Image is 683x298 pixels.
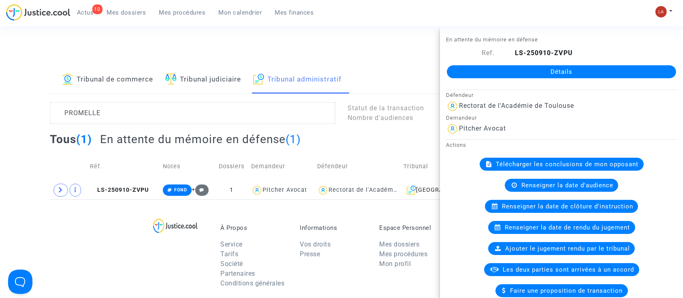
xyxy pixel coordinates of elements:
span: Télécharger les conclusions de mon opposant [496,161,639,168]
a: Mon profil [379,260,411,268]
span: Mes finances [275,9,314,16]
span: + [192,186,209,193]
iframe: Help Scout Beacon - Open [8,270,32,294]
span: FOND [174,187,187,193]
a: Tribunal administratif [253,66,341,94]
div: Rectorat de l'Académie de Toulouse [329,187,438,193]
span: Mon calendrier [219,9,262,16]
span: (1) [76,133,92,146]
a: Mes dossiers [100,6,153,19]
img: icon-archive.svg [407,185,416,195]
span: Mes procédures [159,9,206,16]
a: Mon calendrier [212,6,269,19]
a: Mes finances [269,6,320,19]
span: Statut de la transaction [348,104,424,112]
p: Espace Personnel [379,224,446,232]
div: Rectorat de l'Académie de Toulouse [459,102,574,109]
a: Tribunal de commerce [62,66,153,94]
span: LS-250910-ZVPU [90,187,149,193]
a: Tribunal judiciaire [165,66,241,94]
td: Demandeur [248,152,314,181]
small: En attente du mémoire en défense [446,36,538,43]
p: Informations [300,224,367,232]
img: logo-lg.svg [153,219,198,233]
p: À Propos [220,224,288,232]
a: Mes dossiers [379,240,419,248]
img: icon-user.svg [446,100,459,113]
h2: Tous [50,132,92,146]
td: Défendeur [314,152,401,181]
div: Ref. [440,48,501,58]
a: Presse [300,250,320,258]
small: Demandeur [446,115,477,121]
a: Vos droits [300,240,331,248]
small: Défendeur [446,92,474,98]
span: Nombre d'audiences [348,114,413,122]
span: Ajouter le jugement rendu par le tribunal [505,245,630,252]
a: Conditions générales [220,279,284,287]
div: 10 [92,4,102,14]
a: Société [220,260,243,268]
td: Tribunal [401,152,487,181]
a: Détails [447,65,676,78]
a: Tarifs [220,250,238,258]
td: Réf. [87,152,160,181]
a: Mes procédures [153,6,212,19]
a: Partenaires [220,270,255,277]
a: 10Actus [70,6,100,19]
b: LS-250910-ZVPU [515,49,573,57]
small: Actions [446,142,466,148]
img: icon-banque.svg [62,73,73,85]
a: Service [220,240,243,248]
td: 1 [215,181,248,199]
td: Notes [160,152,215,181]
img: icon-faciliter-sm.svg [165,73,177,85]
span: Les deux parties sont arrivées à un accord [503,266,634,273]
img: jc-logo.svg [6,4,70,21]
td: Dossiers [215,152,248,181]
img: icon-user.svg [446,122,459,135]
img: icon-user.svg [251,184,263,196]
div: Pitcher Avocat [263,187,307,193]
h2: En attente du mémoire en défense [100,132,301,146]
img: icon-user.svg [317,184,329,196]
span: Renseigner la date de clôture d'instruction [502,203,633,210]
img: 3f9b7d9779f7b0ffc2b90d026f0682a9 [655,6,667,17]
span: Renseigner la date de rendu du jugement [505,224,630,231]
a: Mes procédures [379,250,427,258]
span: Faire une proposition de transaction [510,287,623,294]
div: [GEOGRAPHIC_DATA] [403,185,484,195]
span: Renseigner la date d'audience [521,182,613,189]
span: Mes dossiers [107,9,146,16]
span: Actus [77,9,94,16]
span: (1) [286,133,301,146]
div: Pitcher Avocat [459,124,506,132]
img: icon-archive.svg [253,73,264,85]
